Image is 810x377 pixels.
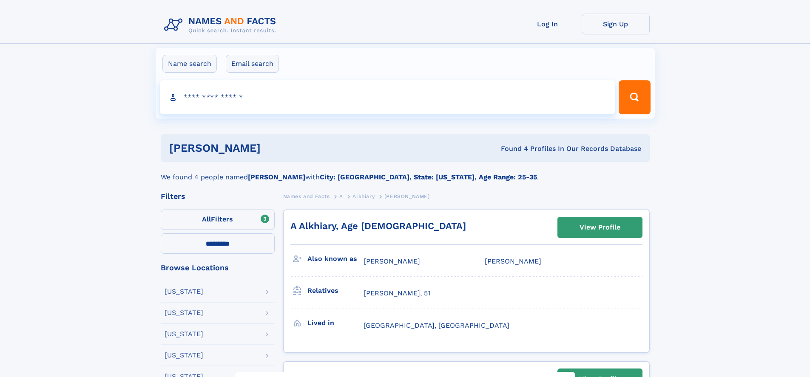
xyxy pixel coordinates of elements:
[580,218,620,237] div: View Profile
[381,144,641,153] div: Found 4 Profiles In Our Records Database
[161,14,283,37] img: Logo Names and Facts
[320,173,537,181] b: City: [GEOGRAPHIC_DATA], State: [US_STATE], Age Range: 25-35
[339,191,343,201] a: A
[558,217,642,238] a: View Profile
[307,283,364,298] h3: Relatives
[352,193,375,199] span: Alkhiary
[485,257,541,265] span: [PERSON_NAME]
[165,331,203,337] div: [US_STATE]
[169,143,381,153] h1: [PERSON_NAME]
[384,193,430,199] span: [PERSON_NAME]
[619,80,650,114] button: Search Button
[248,173,305,181] b: [PERSON_NAME]
[290,221,466,231] a: A Alkhiary, Age [DEMOGRAPHIC_DATA]
[160,80,615,114] input: search input
[161,264,275,272] div: Browse Locations
[514,14,582,34] a: Log In
[307,316,364,330] h3: Lived in
[165,288,203,295] div: [US_STATE]
[161,193,275,200] div: Filters
[283,191,330,201] a: Names and Facts
[202,215,211,223] span: All
[165,352,203,359] div: [US_STATE]
[161,210,275,230] label: Filters
[582,14,650,34] a: Sign Up
[165,309,203,316] div: [US_STATE]
[364,321,509,329] span: [GEOGRAPHIC_DATA], [GEOGRAPHIC_DATA]
[226,55,279,73] label: Email search
[307,252,364,266] h3: Also known as
[364,257,420,265] span: [PERSON_NAME]
[162,55,217,73] label: Name search
[364,289,430,298] a: [PERSON_NAME], 51
[352,191,375,201] a: Alkhiary
[161,162,650,182] div: We found 4 people named with .
[339,193,343,199] span: A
